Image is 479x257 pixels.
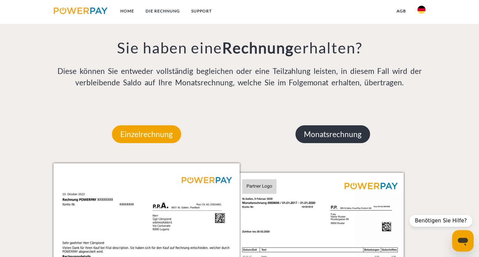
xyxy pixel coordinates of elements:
a: Home [115,5,140,17]
a: DIE RECHNUNG [140,5,186,17]
div: Benötigen Sie Hilfe? [409,215,472,227]
img: de [417,6,426,14]
h3: Sie haben eine erhalten? [53,38,426,57]
p: Diese können Sie entweder vollständig begleichen oder eine Teilzahlung leisten, in diesem Fall wi... [53,66,426,88]
img: logo-powerpay.svg [54,7,108,14]
a: agb [391,5,412,17]
p: Einzelrechnung [112,125,181,143]
b: Rechnung [222,39,294,57]
a: SUPPORT [186,5,217,17]
p: Monatsrechnung [295,125,370,143]
iframe: Schaltfläche zum Öffnen des Messaging-Fensters; Konversation läuft [452,230,474,252]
